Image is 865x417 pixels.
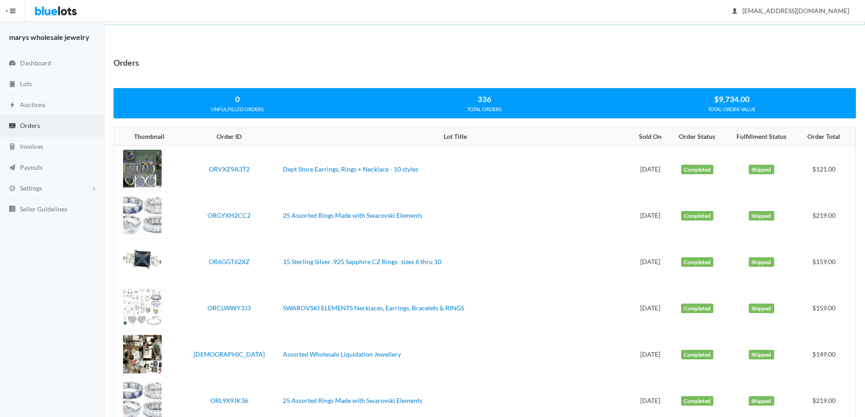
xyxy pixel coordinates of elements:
td: [DATE] [632,285,670,331]
th: Order ID [179,128,279,146]
label: Completed [681,396,714,406]
label: Shipped [749,396,774,406]
label: Completed [681,257,714,267]
a: ORL9X9JK36 [210,397,248,404]
a: OR6GGT62XZ [209,258,250,265]
label: Completed [681,211,714,221]
ion-icon: flash [8,101,17,110]
td: $159.00 [798,239,855,285]
strong: 0 [235,94,240,104]
a: Assorted Wholesale Liquidation Jewellery [283,350,401,358]
span: Invoices [20,142,43,150]
th: Thumbnail [114,128,179,146]
td: [DATE] [632,331,670,378]
td: [DATE] [632,239,670,285]
span: Orders [20,122,40,129]
a: SWAROVSKI ELEMENTS Necklaces, Earrings, Bracelets & RINGS [283,304,464,312]
td: $121.00 [798,146,855,192]
strong: 336 [478,94,491,104]
a: ORGYXH2CC2 [208,211,251,219]
td: $159.00 [798,285,855,331]
th: Lot Title [279,128,632,146]
ion-icon: list box [8,205,17,214]
label: Completed [681,350,714,360]
label: Shipped [749,165,774,175]
span: Seller Guidelines [20,205,67,213]
strong: marys wholesale jewelry [9,33,89,41]
a: ORVXZ9A3T2 [209,165,250,173]
ion-icon: speedometer [8,59,17,68]
span: Dashboard [20,59,51,67]
ion-icon: person [730,7,739,16]
th: Fulfillment Status [725,128,798,146]
ion-icon: calculator [8,143,17,152]
label: Shipped [749,257,774,267]
span: Lots [20,80,32,88]
ion-icon: paper plane [8,164,17,172]
div: TOTAL ORDERS [361,105,608,113]
td: $149.00 [798,331,855,378]
span: [EMAIL_ADDRESS][DOMAIN_NAME] [732,7,849,15]
div: TOTAL ORDER VALUE [608,105,855,113]
label: Shipped [749,304,774,314]
td: $219.00 [798,192,855,239]
strong: $9,734.00 [714,94,750,104]
div: UNFULFILLED ORDERS [114,105,361,113]
a: 25 Assorted Rings Made with Swarovski Elements [283,211,422,219]
a: 15 Sterling Silver .925 Sapphire CZ Rings- sizes 6 thru 10 [283,258,441,265]
th: Order Status [669,128,725,146]
label: Shipped [749,350,774,360]
ion-icon: cog [8,185,17,193]
span: Settings [20,184,42,192]
th: Order Total [798,128,855,146]
a: [DEMOGRAPHIC_DATA] [193,350,265,358]
a: Dept Store Earrings, Rings + Necklace - 10 styles [283,165,418,173]
ion-icon: cash [8,122,17,131]
span: Payouts [20,163,43,171]
a: ORCLWWY3J3 [208,304,251,312]
th: Sold On [632,128,670,146]
label: Completed [681,165,714,175]
label: Completed [681,304,714,314]
span: Auctions [20,101,45,108]
td: [DATE] [632,192,670,239]
ion-icon: clipboard [8,80,17,89]
td: [DATE] [632,146,670,192]
a: 25 Assorted Rings Made with Swarovski Elements [283,397,422,404]
h1: Orders [114,56,139,69]
label: Shipped [749,211,774,221]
